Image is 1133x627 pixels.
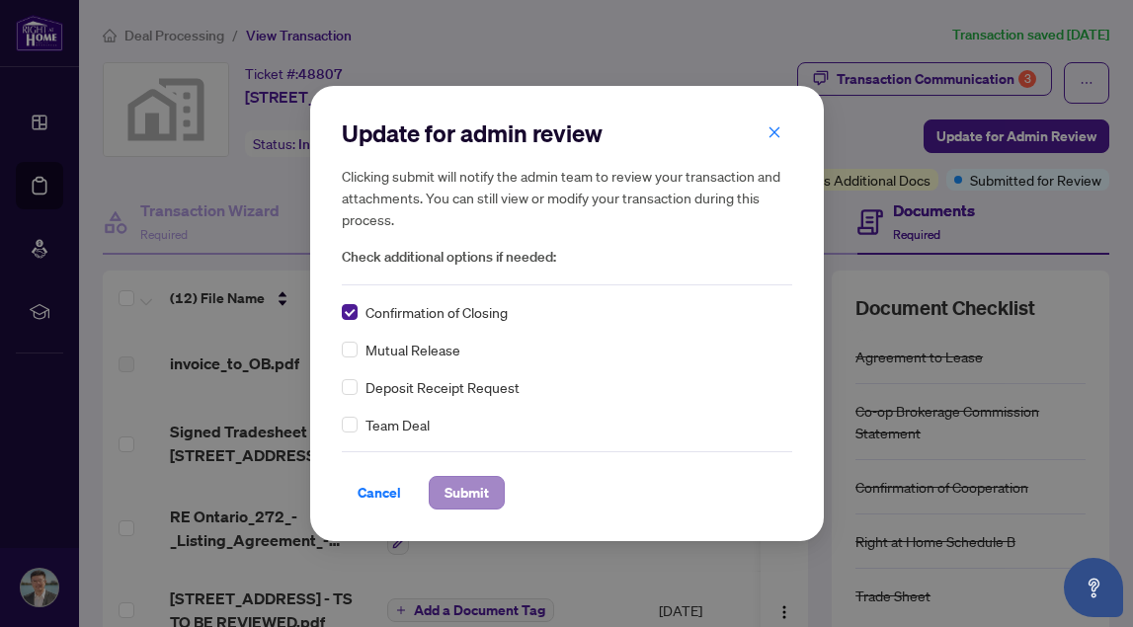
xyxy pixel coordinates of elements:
[342,118,792,149] h2: Update for admin review
[365,414,430,435] span: Team Deal
[358,477,401,509] span: Cancel
[342,246,792,269] span: Check additional options if needed:
[365,376,520,398] span: Deposit Receipt Request
[429,476,505,509] button: Submit
[445,477,489,509] span: Submit
[365,339,460,360] span: Mutual Release
[365,301,508,323] span: Confirmation of Closing
[768,125,781,139] span: close
[342,165,792,230] h5: Clicking submit will notify the admin team to review your transaction and attachments. You can st...
[1064,558,1123,617] button: Open asap
[342,476,417,509] button: Cancel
